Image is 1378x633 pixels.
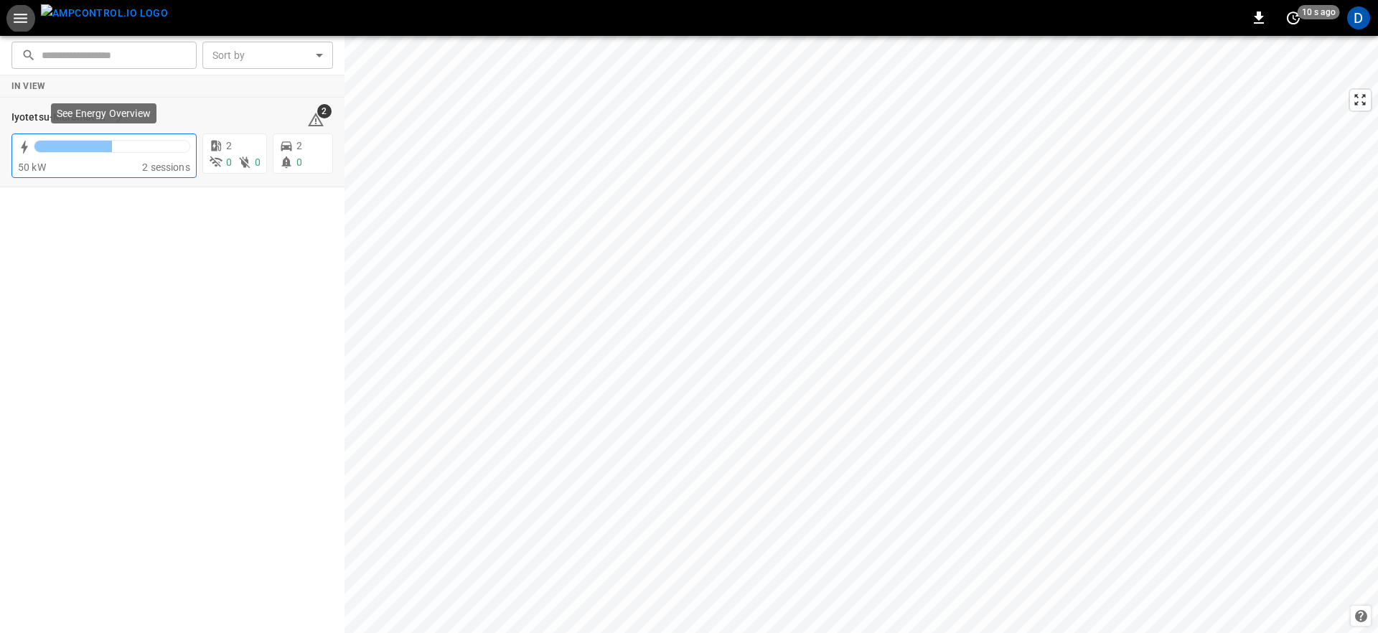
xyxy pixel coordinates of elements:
[11,81,46,91] strong: In View
[226,156,232,168] span: 0
[1347,6,1370,29] div: profile-icon
[18,161,46,173] span: 50 kW
[296,140,302,151] span: 2
[226,140,232,151] span: 2
[296,156,302,168] span: 0
[57,106,151,121] p: See Energy Overview
[41,4,168,22] img: ampcontrol.io logo
[1298,5,1340,19] span: 10 s ago
[142,161,190,173] span: 2 sessions
[317,104,332,118] span: 2
[344,36,1378,633] canvas: Map
[11,110,106,126] h6: Iyotetsu-Muromachi
[1282,6,1305,29] button: set refresh interval
[255,156,261,168] span: 0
